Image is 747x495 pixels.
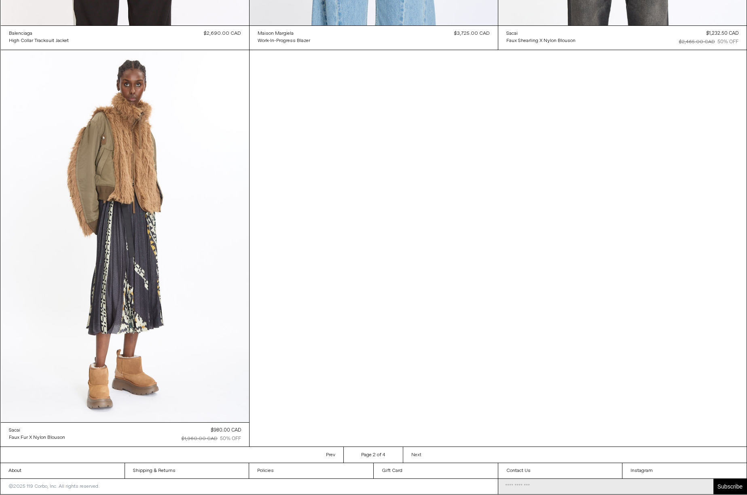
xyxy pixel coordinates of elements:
div: $1,960.00 CAD [182,435,218,442]
a: Maison Margiela [258,30,310,37]
div: 50% OFF [717,38,739,46]
a: Instagram [622,463,747,478]
div: 50% OFF [220,435,241,442]
img: Sacai Faux Fur x Nylon Blouson [1,50,249,422]
span: Prev [326,452,335,458]
div: Sacai [506,30,518,37]
input: Email Address [498,479,713,494]
a: Prev [318,447,344,463]
div: Sacai [9,427,20,434]
div: $2,690.00 CAD [204,30,241,37]
div: Work-In-Progress Blazer [258,38,310,44]
a: High Collar Tracksuit Jacket [9,37,69,44]
a: Sacai [506,30,576,37]
div: $1,232.50 CAD [706,30,739,37]
div: High Collar Tracksuit Jacket [9,38,69,44]
li: Page 2 of 4 [345,447,402,463]
div: $980.00 CAD [211,427,241,434]
a: Next [403,447,430,463]
p: ©2025 119 Corbo, Inc. All rights reserved. [0,479,108,494]
div: Maison Margiela [258,30,294,37]
div: Faux Shearling x Nylon Blouson [506,38,576,44]
a: Work-In-Progress Blazer [258,37,310,44]
div: Faux Fur x Nylon Blouson [9,434,65,441]
div: $3,725.00 CAD [454,30,490,37]
a: Sacai [9,427,65,434]
button: Subscribe [713,479,747,494]
div: Balenciaga [9,30,32,37]
a: Shipping & Returns [125,463,249,478]
a: Contact Us [498,463,622,478]
a: Faux Shearling x Nylon Blouson [506,37,576,44]
span: Next [411,452,421,458]
a: Policies [249,463,373,478]
a: About [0,463,125,478]
a: Faux Fur x Nylon Blouson [9,434,65,441]
a: Gift Card [374,463,498,478]
div: $2,465.00 CAD [679,38,715,46]
a: Balenciaga [9,30,69,37]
